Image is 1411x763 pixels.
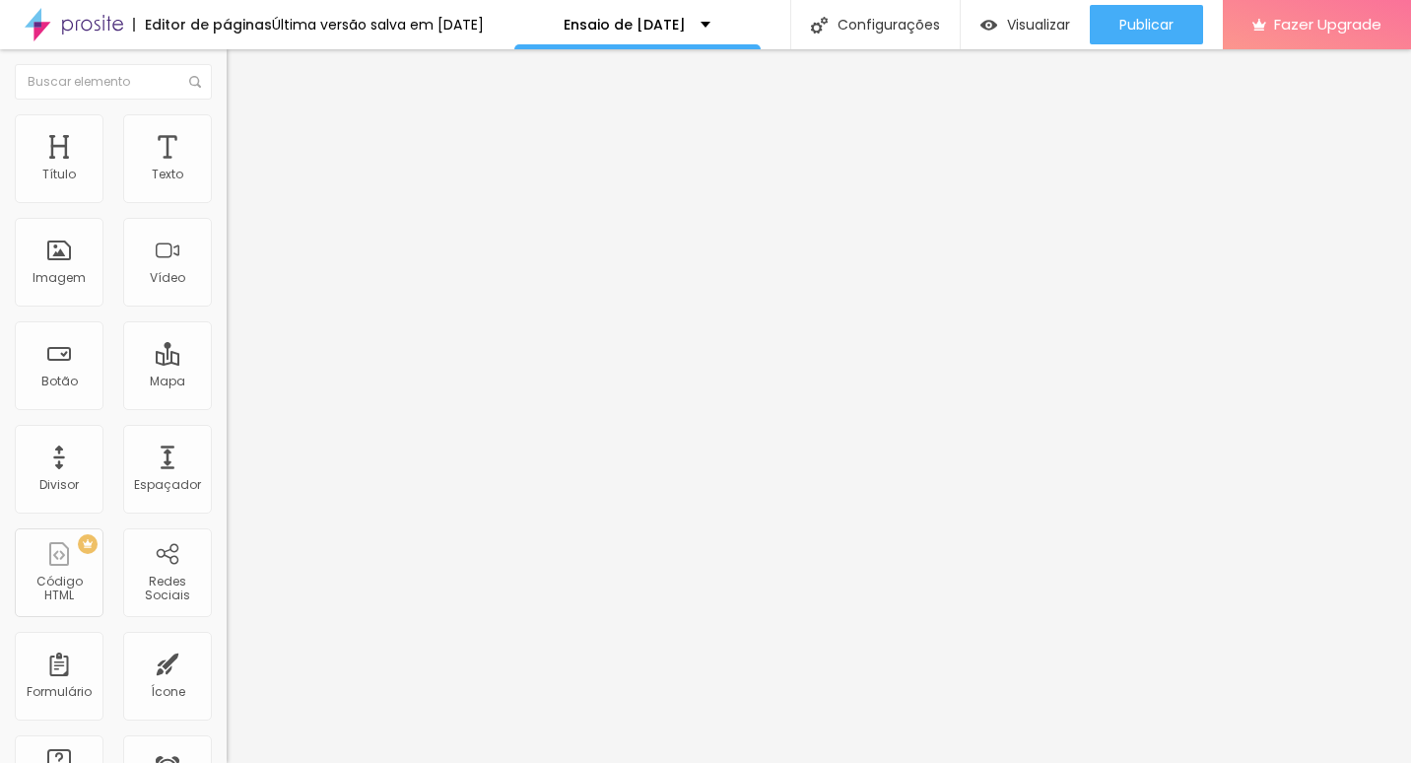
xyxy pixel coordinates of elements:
iframe: Editor [227,49,1411,763]
div: Imagem [33,271,86,285]
button: Visualizar [961,5,1090,44]
div: Última versão salva em [DATE] [272,18,484,32]
div: Texto [152,168,183,181]
div: Ícone [151,685,185,699]
div: Redes Sociais [128,575,206,603]
img: view-1.svg [980,17,997,34]
div: Botão [41,375,78,388]
div: Editor de páginas [133,18,272,32]
div: Formulário [27,685,92,699]
div: Mapa [150,375,185,388]
p: Ensaio de [DATE] [564,18,686,32]
span: Fazer Upgrade [1274,16,1381,33]
div: Código HTML [20,575,98,603]
input: Buscar elemento [15,64,212,100]
div: Divisor [39,478,79,492]
img: Icone [811,17,828,34]
span: Visualizar [1007,17,1070,33]
img: Icone [189,76,201,88]
div: Vídeo [150,271,185,285]
div: Título [42,168,76,181]
span: Publicar [1119,17,1174,33]
div: Espaçador [134,478,201,492]
button: Publicar [1090,5,1203,44]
